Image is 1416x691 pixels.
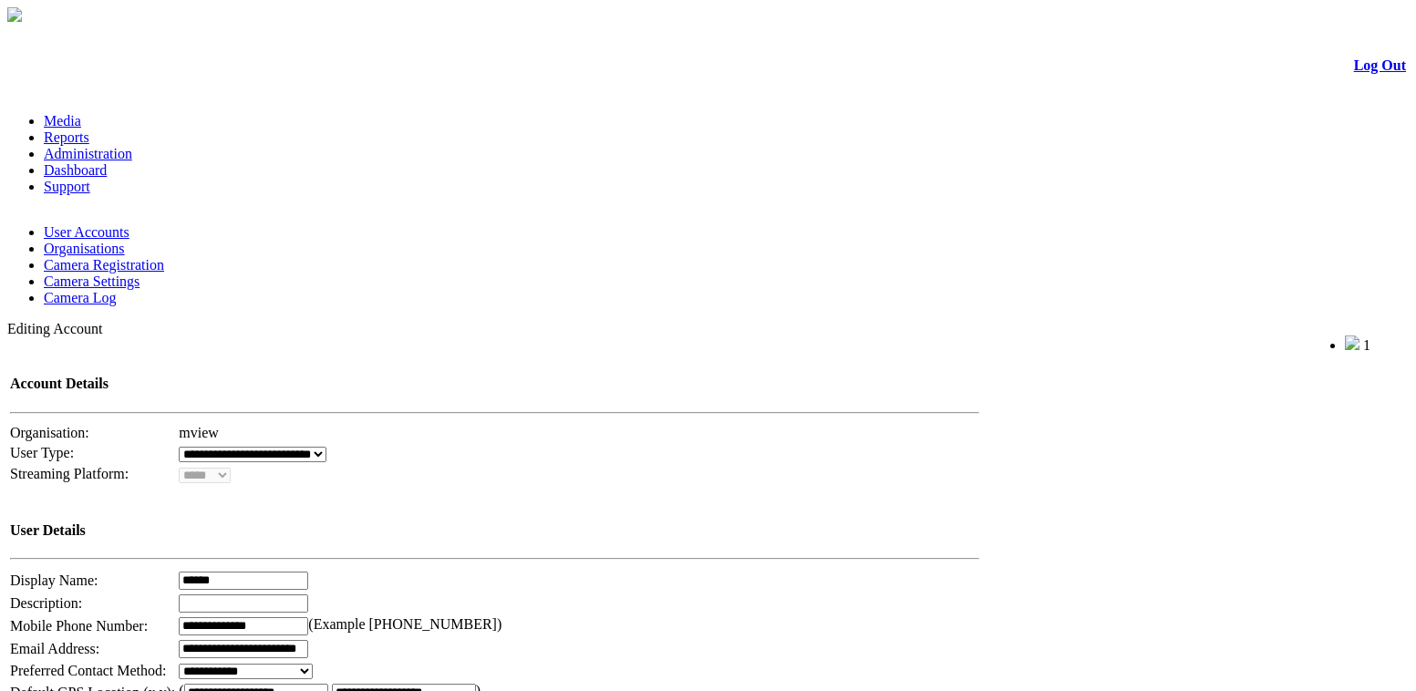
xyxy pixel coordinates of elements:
span: Preferred Contact Method: [10,663,167,678]
a: Camera Log [44,290,117,305]
td: mview [178,424,980,442]
a: User Accounts [44,224,129,240]
span: Streaming Platform: [10,466,129,481]
span: Organisation: [10,425,89,440]
a: Log Out [1354,57,1406,73]
a: Organisations [44,241,125,256]
a: Camera Registration [44,257,164,273]
h4: Account Details [10,376,979,392]
span: Display Name: [10,572,98,588]
a: Media [44,113,81,129]
span: (Example [PHONE_NUMBER]) [308,616,501,632]
span: Mobile Phone Number: [10,618,148,634]
a: Camera Settings [44,273,140,289]
a: Support [44,179,90,194]
span: Editing Account [7,321,102,336]
h4: User Details [10,522,979,539]
a: Reports [44,129,89,145]
span: Description: [10,595,82,611]
span: 1 [1363,337,1370,353]
span: Welcome, aqil_super (Supervisor) [1146,336,1308,350]
a: Administration [44,146,132,161]
img: arrow-3.png [7,7,22,22]
span: Email Address: [10,641,99,656]
a: Dashboard [44,162,107,178]
span: User Type: [10,445,74,460]
img: bell25.png [1345,335,1359,350]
